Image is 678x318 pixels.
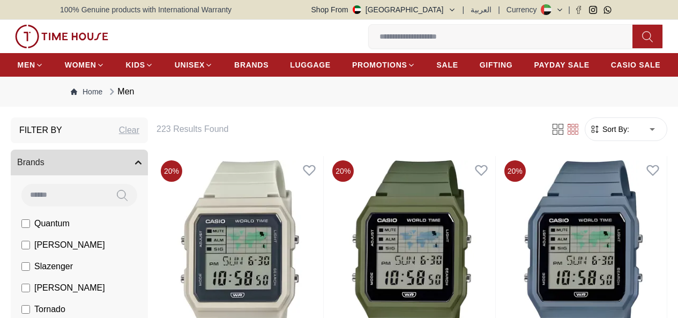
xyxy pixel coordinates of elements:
[15,25,108,48] img: ...
[17,156,44,169] span: Brands
[60,4,232,15] span: 100% Genuine products with International Warranty
[71,86,102,97] a: Home
[18,60,35,70] span: MEN
[498,4,500,15] span: |
[175,55,213,75] a: UNISEX
[60,77,618,107] nav: Breadcrumb
[34,303,65,316] span: Tornado
[34,260,73,273] span: Slazenger
[534,60,589,70] span: PAYDAY SALE
[34,282,105,294] span: [PERSON_NAME]
[18,55,43,75] a: MEN
[311,4,456,15] button: Shop From[GEOGRAPHIC_DATA]
[332,160,354,182] span: 20 %
[437,55,458,75] a: SALE
[126,60,145,70] span: KIDS
[161,160,182,182] span: 20 %
[65,60,96,70] span: WOMEN
[34,217,70,230] span: Quantum
[471,4,491,15] button: العربية
[21,219,30,228] input: Quantum
[600,124,629,135] span: Sort By:
[107,85,134,98] div: Men
[234,55,269,75] a: BRANDS
[604,6,612,14] a: Whatsapp
[575,6,583,14] a: Facebook
[437,60,458,70] span: SALE
[19,124,62,137] h3: Filter By
[463,4,465,15] span: |
[290,55,331,75] a: LUGGAGE
[611,60,661,70] span: CASIO SALE
[353,5,361,14] img: United Arab Emirates
[126,55,153,75] a: KIDS
[611,55,661,75] a: CASIO SALE
[175,60,205,70] span: UNISEX
[290,60,331,70] span: LUGGAGE
[65,55,105,75] a: WOMEN
[21,305,30,314] input: Tornado
[352,60,407,70] span: PROMOTIONS
[157,123,538,136] h6: 223 Results Found
[34,239,105,252] span: [PERSON_NAME]
[119,124,139,137] div: Clear
[480,60,513,70] span: GIFTING
[506,4,541,15] div: Currency
[568,4,570,15] span: |
[480,55,513,75] a: GIFTING
[504,160,526,182] span: 20 %
[21,262,30,271] input: Slazenger
[589,6,597,14] a: Instagram
[21,284,30,292] input: [PERSON_NAME]
[234,60,269,70] span: BRANDS
[11,150,148,175] button: Brands
[21,241,30,249] input: [PERSON_NAME]
[534,55,589,75] a: PAYDAY SALE
[352,55,415,75] a: PROMOTIONS
[590,124,629,135] button: Sort By:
